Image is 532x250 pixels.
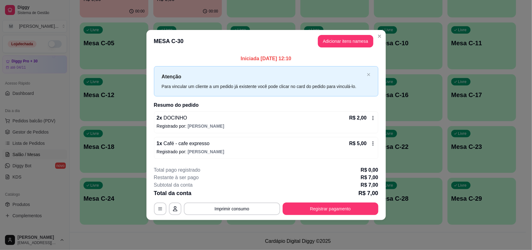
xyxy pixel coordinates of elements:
[361,181,378,189] p: R$ 7,00
[375,31,385,41] button: Close
[361,166,378,174] p: R$ 0,00
[146,30,386,52] header: MESA C-30
[157,123,376,129] p: Registrado por:
[349,114,367,122] p: R$ 2,00
[184,203,280,215] button: Imprimir consumo
[367,73,371,77] button: close
[154,101,378,109] h2: Resumo do pedido
[367,73,371,76] span: close
[154,189,192,198] p: Total da conta
[154,55,378,62] p: Iniciada [DATE] 12:10
[188,149,224,154] span: [PERSON_NAME]
[157,149,376,155] p: Registrado por:
[162,83,364,90] div: Para vincular um cliente a um pedido já existente você pode clicar no card do pedido para vinculá...
[188,124,224,129] span: [PERSON_NAME]
[162,115,187,120] span: DOCINHO
[162,141,209,146] span: Café - cafe expresso
[283,203,378,215] button: Registrar pagamento
[361,174,378,181] p: R$ 7,00
[154,166,200,174] p: Total pago registrado
[154,181,193,189] p: Subtotal da conta
[358,189,378,198] p: R$ 7,00
[162,73,364,81] p: Atenção
[157,114,187,122] p: 2 x
[157,140,210,147] p: 1 x
[349,140,367,147] p: R$ 5,00
[318,35,373,47] button: Adicionar itens namesa
[154,174,199,181] p: Restante à ser pago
